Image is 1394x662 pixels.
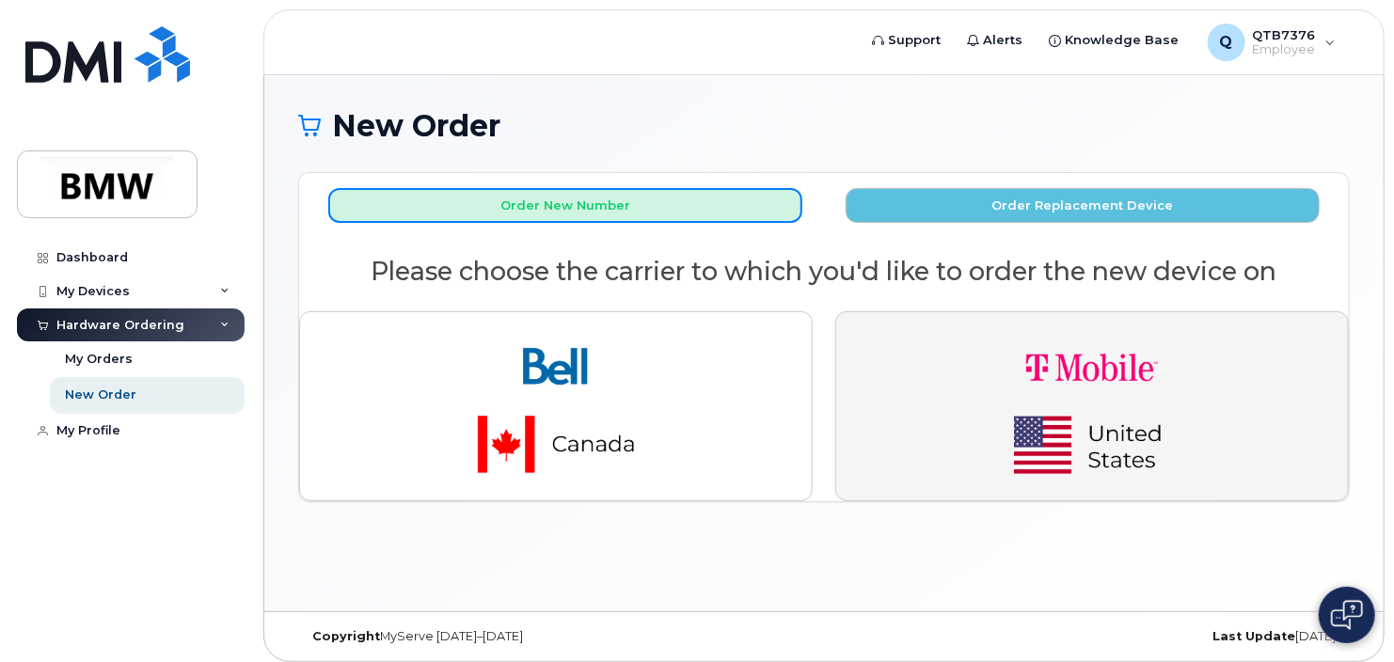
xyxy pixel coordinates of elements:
h2: Please choose the carrier to which you'd like to order the new device on [299,258,1349,286]
img: Open chat [1331,600,1363,630]
button: Order New Number [328,188,802,223]
strong: Last Update [1212,629,1295,643]
img: t-mobile-78392d334a420d5b7f0e63d4fa81f6287a21d394dc80d677554bb55bbab1186f.png [960,327,1224,485]
img: bell-18aeeabaf521bd2b78f928a02ee3b89e57356879d39bd386a17a7cccf8069aed.png [424,327,688,485]
div: [DATE] [999,629,1350,644]
button: Order Replacement Device [846,188,1320,223]
div: MyServe [DATE]–[DATE] [298,629,649,644]
h1: New Order [298,109,1350,142]
strong: Copyright [312,629,380,643]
